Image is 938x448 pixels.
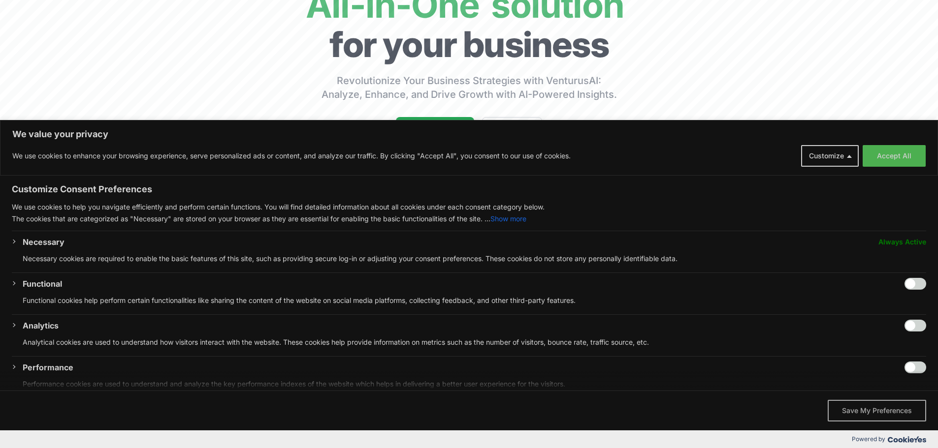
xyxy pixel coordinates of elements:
a: Start for free [396,117,474,142]
input: Enable Functional [905,278,926,290]
p: We use cookies to help you navigate efficiently and perform certain functions. You will find deta... [12,201,926,213]
p: Analytical cookies are used to understand how visitors interact with the website. These cookies h... [23,336,926,348]
button: Accept All [863,145,926,167]
span: Always Active [878,236,926,248]
input: Enable Analytics [905,320,926,331]
button: Show more [490,213,526,225]
p: Necessary cookies are required to enable the basic features of this site, such as providing secur... [23,253,926,265]
span: Customize Consent Preferences [12,183,152,195]
button: Performance [23,361,73,373]
button: Customize [801,145,859,167]
a: Live Demo [482,117,542,142]
button: Analytics [23,320,59,331]
input: Enable Performance [905,361,926,373]
button: Functional [23,278,62,290]
p: The cookies that are categorized as "Necessary" are stored on your browser as they are essential ... [12,213,926,225]
button: Necessary [23,236,65,248]
p: We use cookies to enhance your browsing experience, serve personalized ads or content, and analyz... [12,150,571,162]
p: Functional cookies help perform certain functionalities like sharing the content of the website o... [23,295,926,306]
p: We value your privacy [12,128,926,140]
button: Save My Preferences [828,400,926,421]
img: Cookieyes logo [888,436,926,443]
